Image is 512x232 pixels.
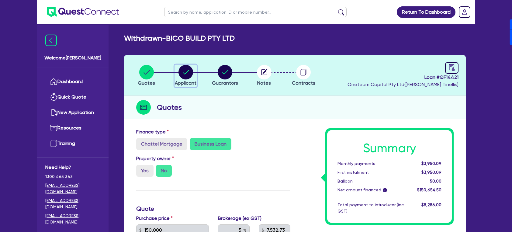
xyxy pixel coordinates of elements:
[136,215,173,222] label: Purchase price
[333,160,408,167] div: Monthly payments
[421,170,441,175] span: $3,950.09
[333,178,408,184] div: Balloon
[348,74,458,81] span: Loan # QF14421
[45,120,100,136] a: Resources
[136,155,174,162] label: Property owner
[445,62,458,74] a: audit
[50,140,57,147] img: training
[50,93,57,101] img: quick-quote
[45,74,100,89] a: Dashboard
[136,128,169,136] label: Finance type
[337,141,441,156] h1: Summary
[212,65,238,87] button: Guarantors
[45,89,100,105] a: Quick Quote
[348,82,458,87] span: Oneteam Capital Pty Ltd ( [PERSON_NAME] Tinellis )
[190,138,231,150] label: Business Loan
[457,4,472,20] a: Dropdown toggle
[45,182,100,195] a: [EMAIL_ADDRESS][DOMAIN_NAME]
[421,202,441,207] span: $8,286.00
[212,80,238,86] span: Guarantors
[218,215,261,222] label: Brokerage (ex GST)
[333,187,408,193] div: Net amount financed
[50,124,57,132] img: resources
[292,80,315,86] span: Contracts
[124,34,235,43] h2: Withdrawn - BICO BUILD PTY LTD
[333,169,408,176] div: First instalment
[421,161,441,166] span: $3,950.09
[138,80,155,86] span: Quotes
[430,179,441,183] span: $0.00
[333,202,408,214] div: Total payment to introducer (inc GST)
[137,65,155,87] button: Quotes
[45,105,100,120] a: New Application
[45,164,100,171] span: Need Help?
[47,7,119,17] img: quest-connect-logo-blue
[448,64,455,71] span: audit
[45,136,100,151] a: Training
[175,80,196,86] span: Applicant
[383,188,387,192] span: i
[136,100,151,115] img: step-icon
[164,7,347,17] input: Search by name, application ID or mobile number...
[417,187,441,192] span: $150,654.50
[257,65,272,87] button: Notes
[136,165,154,177] label: Yes
[45,173,100,180] span: 1300 465 363
[136,138,187,150] label: Chattel Mortgage
[292,65,316,87] button: Contracts
[175,65,197,87] button: Applicant
[157,102,182,113] h2: Quotes
[50,109,57,116] img: new-application
[44,54,101,62] span: Welcome [PERSON_NAME]
[397,6,455,18] a: Return To Dashboard
[156,165,172,177] label: No
[136,205,290,212] h3: Quote
[45,35,57,46] img: icon-menu-close
[45,213,100,225] a: [EMAIL_ADDRESS][DOMAIN_NAME]
[45,197,100,210] a: [EMAIL_ADDRESS][DOMAIN_NAME]
[257,80,271,86] span: Notes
